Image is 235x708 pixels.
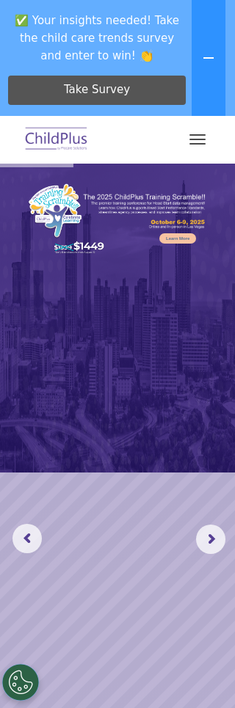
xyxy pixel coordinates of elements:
[2,664,39,701] button: Cookies Settings
[22,123,91,157] img: ChildPlus by Procare Solutions
[159,233,196,244] a: Learn More
[64,77,130,103] span: Take Survey
[6,6,189,70] span: ✅ Your insights needed! Take the child care trends survey and enter to win! 👏
[8,76,186,105] a: Take Survey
